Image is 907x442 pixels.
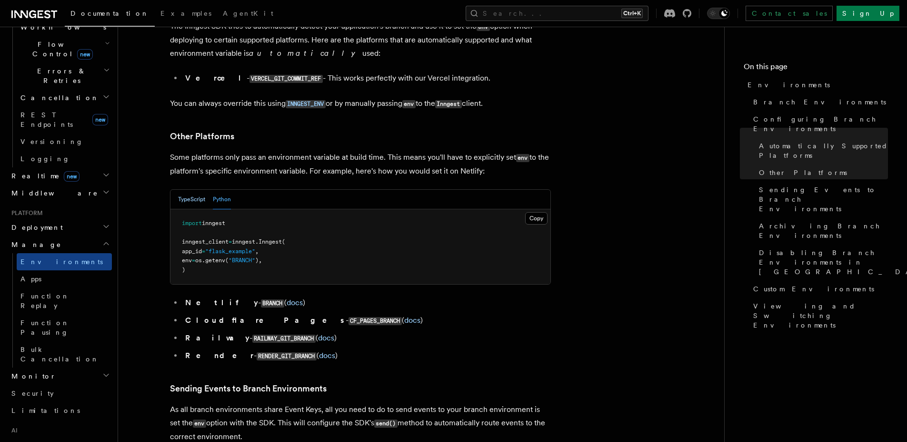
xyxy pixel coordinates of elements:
span: Environments [20,258,103,266]
li: - ( ) [182,331,551,345]
span: "flask_example" [205,248,255,255]
a: Branch Environments [749,93,888,111]
span: REST Endpoints [20,111,73,128]
a: Configuring Branch Environments [749,111,888,137]
span: = [192,257,195,264]
span: Automatically Supported Platforms [759,141,888,160]
a: Security [8,385,112,402]
strong: Vercel [185,73,247,82]
span: getenv [205,257,225,264]
li: - ( ) [182,296,551,310]
span: AgentKit [223,10,273,17]
span: new [77,49,93,60]
li: - ( ) [182,314,551,328]
a: Sign Up [837,6,899,21]
a: Sending Events to Branch Environments [170,382,327,395]
span: import [182,220,202,226]
span: Flow Control [17,40,105,59]
span: Function Replay [20,292,70,309]
a: docs [287,298,303,307]
span: Deployment [8,223,63,232]
code: CF_PAGES_BRANCH [349,317,402,325]
kbd: Ctrl+K [621,9,643,18]
a: Bulk Cancellation [17,341,112,368]
span: Other Platforms [759,168,847,177]
code: BRANCH [261,299,284,308]
span: Function Pausing [20,319,70,336]
span: AI [8,427,18,434]
span: Limitations [11,407,80,414]
li: - ( ) [182,349,551,363]
a: Viewing and Switching Environments [749,298,888,334]
a: Environments [17,253,112,270]
a: AgentKit [217,3,279,26]
code: RAILWAY_GIT_BRANCH [252,335,316,343]
a: Examples [155,3,217,26]
span: Manage [8,240,61,249]
span: . [255,238,259,245]
div: Manage [8,253,112,368]
span: ( [282,238,285,245]
a: REST Endpointsnew [17,106,112,133]
span: Middleware [8,188,98,198]
code: Inngest [435,100,462,108]
span: Environments [748,80,830,90]
span: new [64,171,80,182]
span: "BRANCH" [229,257,255,264]
a: Function Pausing [17,314,112,341]
span: inngest [202,220,225,226]
span: Security [11,390,54,397]
span: Documentation [70,10,149,17]
span: Custom Environments [753,284,874,294]
button: Middleware [8,185,112,202]
a: Logging [17,150,112,167]
button: Toggle dark mode [707,8,730,19]
button: Copy [525,212,548,225]
button: TypeScript [178,190,205,209]
a: Versioning [17,133,112,150]
button: Realtimenew [8,167,112,185]
button: Monitor [8,368,112,385]
p: You can always override this using or by manually passing to the client. [170,97,551,111]
button: Python [213,190,231,209]
span: = [202,248,205,255]
span: Apps [20,275,41,283]
span: Monitor [8,371,56,381]
a: Apps [17,270,112,288]
span: Realtime [8,171,80,181]
h4: On this page [744,61,888,76]
a: Disabling Branch Environments in [GEOGRAPHIC_DATA] [755,244,888,280]
strong: Render [185,351,254,360]
a: INNGEST_ENV [286,99,326,108]
span: ), [255,257,262,264]
a: Documentation [65,3,155,27]
p: Some platforms only pass an environment variable at build time. This means you'll have to explici... [170,151,551,178]
a: docs [404,316,420,325]
span: env [182,257,192,264]
code: env [516,154,529,162]
li: - - This works perfectly with our Vercel integration. [182,72,551,85]
span: Inngest [259,238,282,245]
span: inngest [232,238,255,245]
span: Errors & Retries [17,66,103,85]
button: Manage [8,236,112,253]
a: Archiving Branch Environments [755,217,888,244]
button: Cancellation [17,89,112,106]
strong: Railway [185,333,249,342]
a: docs [318,333,334,342]
a: Sending Events to Branch Environments [755,181,888,217]
span: Branch Environments [753,97,886,107]
code: VERCEL_GIT_COMMIT_REF [249,75,323,83]
a: Function Replay [17,288,112,314]
span: Bulk Cancellation [20,346,99,363]
span: Platform [8,209,43,217]
a: docs [319,351,335,360]
button: Flow Controlnew [17,36,112,62]
span: , [255,248,259,255]
span: app_id [182,248,202,255]
strong: Cloudflare Pages [185,316,346,325]
a: Other Platforms [170,130,234,143]
span: Sending Events to Branch Environments [759,185,888,214]
em: automatically [249,49,362,58]
span: Archiving Branch Environments [759,221,888,240]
